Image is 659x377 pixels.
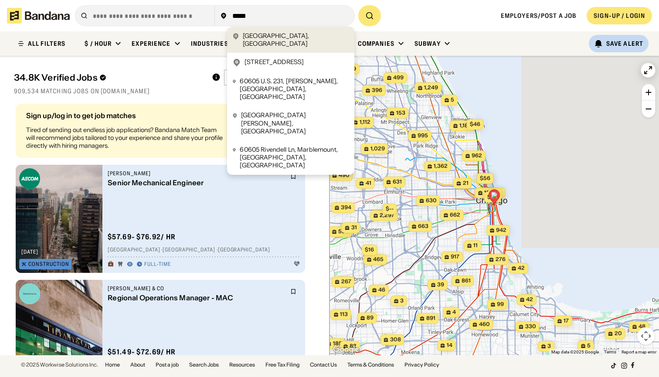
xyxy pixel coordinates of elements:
div: Companies [358,40,394,48]
span: 861 [462,277,471,285]
span: 41 [366,180,371,187]
span: 12,239 [484,189,502,197]
a: About [130,362,145,367]
span: 153 [396,109,405,117]
span: 17 [564,317,569,325]
span: Map data ©2025 Google [551,350,599,354]
a: Post a job [156,362,179,367]
div: [GEOGRAPHIC_DATA] · [GEOGRAPHIC_DATA] · [GEOGRAPHIC_DATA] [108,247,300,254]
span: 46 [378,286,385,294]
span: $56 [480,175,490,181]
span: 2,297 [380,212,394,219]
span: 99 [497,301,504,308]
button: Map camera controls [637,327,655,345]
span: $16 [365,246,374,253]
a: Report a map error [622,350,656,354]
span: 499 [393,74,404,82]
span: 490 [339,172,350,179]
div: SIGN-UP / LOGIN [594,12,645,20]
div: Construction [28,262,69,267]
span: 3 [400,297,404,305]
span: 5 [451,96,454,104]
a: Search Jobs [189,362,219,367]
div: [STREET_ADDRESS] [245,58,304,67]
a: Home [105,362,120,367]
span: 995 [418,132,428,139]
span: $-- [386,205,394,212]
div: Sign up/log in to get job matches [26,112,223,119]
span: 113 [340,311,348,318]
div: [PERSON_NAME] [108,170,285,177]
span: 42 [526,296,533,303]
div: [PERSON_NAME] & Co [108,285,285,292]
div: $ / hour [85,40,112,48]
span: 630 [426,197,437,204]
a: Employers/Post a job [501,12,576,20]
a: Contact Us [310,362,337,367]
div: 60605 Rivendell Ln, Marblemount, [GEOGRAPHIC_DATA], [GEOGRAPHIC_DATA] [240,146,349,170]
div: Industries [191,40,228,48]
div: Subway [414,40,441,48]
div: ALL FILTERS [28,41,65,47]
div: Experience [132,40,170,48]
span: 1,029 [370,145,385,153]
span: $46 [470,121,480,127]
span: 267 [341,278,351,285]
span: $83 [487,194,498,200]
a: Free Tax Filing [265,362,299,367]
div: [GEOGRAPHIC_DATA], [GEOGRAPHIC_DATA] [243,32,349,48]
span: 631 [393,178,402,186]
div: Save Alert [606,40,643,48]
a: Open this area in Google Maps (opens a new window) [332,344,360,355]
span: 662 [450,211,460,219]
div: 60605 U.S. 231, [PERSON_NAME], [GEOGRAPHIC_DATA], [GEOGRAPHIC_DATA] [240,77,349,101]
span: 3 [547,343,551,350]
a: Privacy Policy [404,362,439,367]
span: 14 [447,342,452,349]
span: 185 [333,340,342,347]
div: Full-time [144,261,171,268]
a: Terms & Conditions [347,362,394,367]
span: 4 [452,309,456,316]
span: 21 [463,180,469,187]
img: Bandana logotype [7,8,70,24]
span: 39 [437,281,444,289]
span: 20 [615,330,622,337]
span: 663 [418,223,428,230]
span: 1,112 [360,119,370,126]
span: 276 [496,256,506,263]
span: 11 [473,242,478,249]
span: 42 [518,265,525,272]
div: [GEOGRAPHIC_DATA][PERSON_NAME], [GEOGRAPHIC_DATA] [241,111,349,135]
span: 82 [350,343,357,350]
span: 394 [341,204,351,211]
div: 34.8K Verified Jobs [14,72,205,83]
a: Resources [229,362,255,367]
span: 465 [373,256,384,263]
span: 942 [496,227,506,234]
div: grid [14,100,316,355]
span: 48 [639,323,645,330]
img: Ellerbe Becket logo [19,168,40,189]
span: 308 [390,336,401,343]
div: © 2025 Workwise Solutions Inc. [21,362,98,367]
span: 917 [451,253,459,261]
a: Terms (opens in new tab) [604,350,616,354]
span: 1,249 [424,84,438,92]
span: 89 [367,314,374,322]
div: [DATE] [21,249,38,255]
span: 330 [525,323,536,330]
span: 31 [351,224,357,231]
span: 460 [479,321,490,328]
div: 909,534 matching jobs on [DOMAIN_NAME] [14,87,316,95]
div: $ 51.49 - $72.69 / hr [108,347,176,357]
div: $ 57.69 - $76.92 / hr [108,232,176,241]
span: 5 [587,342,591,350]
span: 396 [372,87,382,94]
span: 1,362 [434,163,448,170]
div: Senior Mechanical Engineer [108,179,285,187]
span: 962 [472,152,482,160]
span: 553 [338,228,349,235]
img: Tiffany & Co logo [19,283,40,304]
